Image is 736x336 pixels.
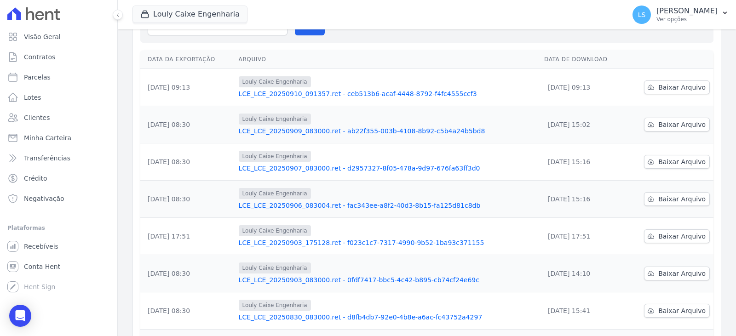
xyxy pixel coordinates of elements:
[644,80,710,94] a: Baixar Arquivo
[24,73,51,82] span: Parcelas
[239,114,311,125] span: Louly Caixe Engenharia
[239,313,537,322] a: LCE_LCE_20250830_083000.ret - d8fb4db7-92e0-4b8e-a6ac-fc43752a4297
[644,304,710,318] a: Baixar Arquivo
[24,32,61,41] span: Visão Geral
[239,262,311,273] span: Louly Caixe Engenharia
[140,218,235,255] td: [DATE] 17:51
[658,269,706,278] span: Baixar Arquivo
[24,52,55,62] span: Contratos
[24,113,50,122] span: Clientes
[239,89,537,98] a: LCE_LCE_20250910_091357.ret - ceb513b6-acaf-4448-8792-f4fc4555ccf3
[658,232,706,241] span: Baixar Arquivo
[239,300,311,311] span: Louly Caixe Engenharia
[625,2,736,28] button: LS [PERSON_NAME] Ver opções
[644,267,710,280] a: Baixar Arquivo
[540,106,626,143] td: [DATE] 15:02
[540,292,626,330] td: [DATE] 15:41
[658,306,706,315] span: Baixar Arquivo
[140,255,235,292] td: [DATE] 08:30
[4,149,114,167] a: Transferências
[235,50,540,69] th: Arquivo
[540,218,626,255] td: [DATE] 17:51
[656,16,718,23] p: Ver opções
[658,194,706,204] span: Baixar Arquivo
[140,143,235,181] td: [DATE] 08:30
[4,129,114,147] a: Minha Carteira
[4,68,114,86] a: Parcelas
[140,292,235,330] td: [DATE] 08:30
[540,50,626,69] th: Data de Download
[7,222,110,233] div: Plataformas
[658,120,706,129] span: Baixar Arquivo
[239,275,537,285] a: LCE_LCE_20250903_083000.ret - 0fdf7417-bbc5-4c42-b895-cb74cf24e69c
[644,118,710,131] a: Baixar Arquivo
[644,155,710,169] a: Baixar Arquivo
[658,157,706,166] span: Baixar Arquivo
[4,189,114,208] a: Negativação
[4,28,114,46] a: Visão Geral
[4,88,114,107] a: Lotes
[4,169,114,188] a: Crédito
[540,143,626,181] td: [DATE] 15:16
[24,133,71,142] span: Minha Carteira
[540,69,626,106] td: [DATE] 09:13
[4,237,114,256] a: Recebíveis
[239,225,311,236] span: Louly Caixe Engenharia
[644,229,710,243] a: Baixar Arquivo
[140,181,235,218] td: [DATE] 08:30
[239,164,537,173] a: LCE_LCE_20250907_083000.ret - d2957327-8f05-478a-9d97-676fa63ff3d0
[656,6,718,16] p: [PERSON_NAME]
[140,69,235,106] td: [DATE] 09:13
[24,262,60,271] span: Conta Hent
[9,305,31,327] div: Open Intercom Messenger
[239,126,537,136] a: LCE_LCE_20250909_083000.ret - ab22f355-003b-4108-8b92-c5b4a24b5bd8
[658,83,706,92] span: Baixar Arquivo
[239,76,311,87] span: Louly Caixe Engenharia
[24,174,47,183] span: Crédito
[4,257,114,276] a: Conta Hent
[638,11,646,18] span: LS
[24,242,58,251] span: Recebíveis
[24,154,70,163] span: Transferências
[239,201,537,210] a: LCE_LCE_20250906_083004.ret - fac343ee-a8f2-40d3-8b15-fa125d81c8db
[644,192,710,206] a: Baixar Arquivo
[24,93,41,102] span: Lotes
[540,255,626,292] td: [DATE] 14:10
[140,50,235,69] th: Data da Exportação
[239,238,537,247] a: LCE_LCE_20250903_175128.ret - f023c1c7-7317-4990-9b52-1ba93c371155
[4,48,114,66] a: Contratos
[132,6,247,23] button: Louly Caixe Engenharia
[540,181,626,218] td: [DATE] 15:16
[239,188,311,199] span: Louly Caixe Engenharia
[140,106,235,143] td: [DATE] 08:30
[239,151,311,162] span: Louly Caixe Engenharia
[24,194,64,203] span: Negativação
[4,108,114,127] a: Clientes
